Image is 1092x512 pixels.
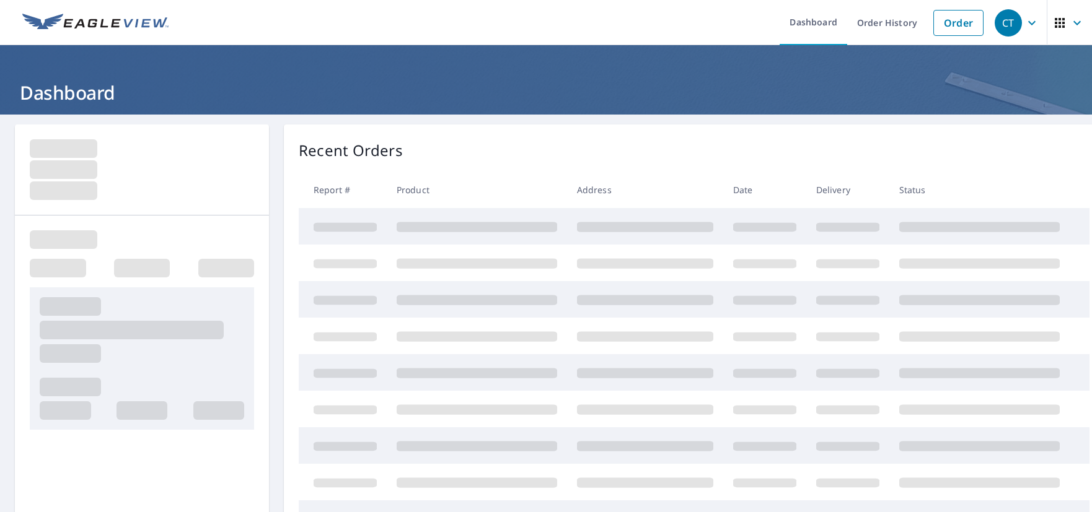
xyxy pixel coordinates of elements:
th: Status [889,171,1070,208]
th: Report # [299,171,387,208]
a: Order [933,10,984,36]
p: Recent Orders [299,139,403,162]
th: Delivery [806,171,889,208]
th: Product [387,171,567,208]
th: Date [723,171,806,208]
div: CT [995,9,1022,37]
th: Address [567,171,723,208]
img: EV Logo [22,14,169,32]
h1: Dashboard [15,80,1077,105]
